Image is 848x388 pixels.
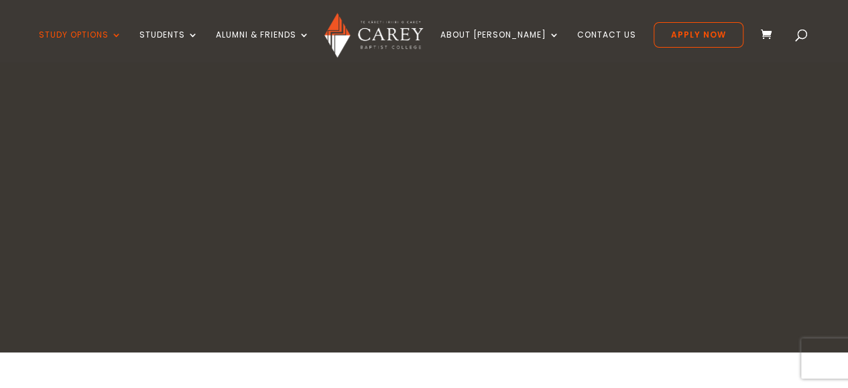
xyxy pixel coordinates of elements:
[216,30,310,62] a: Alumni & Friends
[324,13,423,58] img: Carey Baptist College
[39,30,122,62] a: Study Options
[440,30,560,62] a: About [PERSON_NAME]
[654,22,743,48] a: Apply Now
[577,30,636,62] a: Contact Us
[139,30,198,62] a: Students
